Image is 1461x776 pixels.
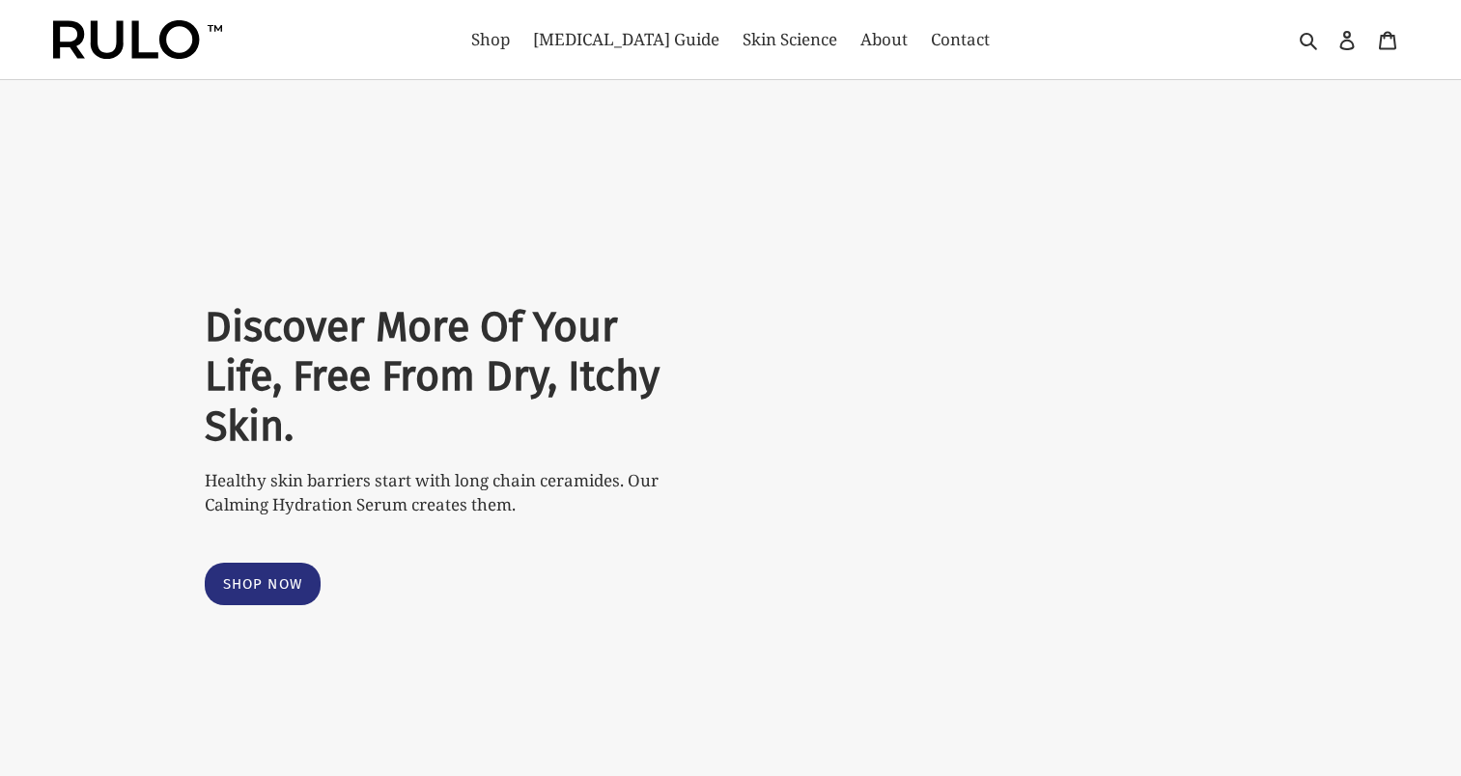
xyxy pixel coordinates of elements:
[851,24,917,55] a: About
[205,468,697,517] p: Healthy skin barriers start with long chain ceramides. Our Calming Hydration Serum creates them.
[921,24,999,55] a: Contact
[931,28,990,51] span: Contact
[53,20,222,59] img: Rulo™ Skin
[733,24,847,55] a: Skin Science
[523,24,729,55] a: [MEDICAL_DATA] Guide
[860,28,908,51] span: About
[205,563,322,606] a: Shop Now
[462,24,520,55] a: Shop
[533,28,719,51] span: [MEDICAL_DATA] Guide
[471,28,510,51] span: Shop
[205,302,697,452] h2: Discover More Of Your Life, Free From Dry, Itchy Skin.
[743,28,837,51] span: Skin Science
